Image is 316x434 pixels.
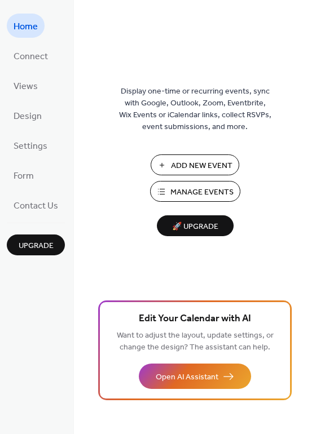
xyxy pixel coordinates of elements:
[7,103,49,127] a: Design
[7,133,54,157] a: Settings
[7,73,45,98] a: Views
[7,193,65,217] a: Contact Us
[14,108,42,125] span: Design
[7,14,45,38] a: Home
[117,328,274,355] span: Want to adjust the layout, update settings, or change the design? The assistant can help.
[139,364,251,389] button: Open AI Assistant
[157,215,234,236] button: 🚀 Upgrade
[7,43,55,68] a: Connect
[19,240,54,252] span: Upgrade
[14,167,34,185] span: Form
[171,160,232,172] span: Add New Event
[150,181,240,202] button: Manage Events
[156,371,218,383] span: Open AI Assistant
[151,154,239,175] button: Add New Event
[164,219,227,234] span: 🚀 Upgrade
[14,197,58,215] span: Contact Us
[14,78,38,95] span: Views
[14,138,47,155] span: Settings
[7,163,41,187] a: Form
[14,18,38,36] span: Home
[170,187,234,198] span: Manage Events
[139,311,251,327] span: Edit Your Calendar with AI
[7,234,65,255] button: Upgrade
[14,48,48,65] span: Connect
[119,86,271,133] span: Display one-time or recurring events, sync with Google, Outlook, Zoom, Eventbrite, Wix Events or ...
